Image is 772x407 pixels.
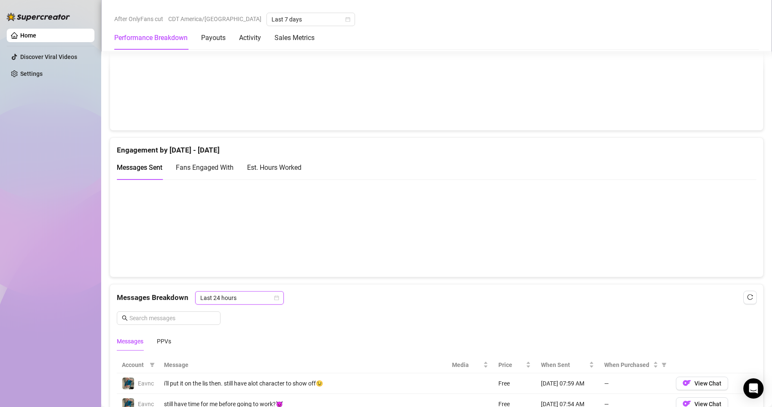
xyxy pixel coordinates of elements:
span: search [122,315,128,321]
span: filter [150,362,155,367]
span: filter [662,362,667,367]
div: Payouts [201,33,226,43]
span: Eavnc [138,380,154,387]
span: calendar [345,17,350,22]
td: Free [493,373,535,394]
span: calendar [274,295,279,300]
span: When Sent [541,360,587,370]
th: Price [493,357,535,373]
div: i'll put it on the lis then. still have alot character to show off😉 [164,379,442,388]
span: Price [498,360,524,370]
th: When Sent [536,357,599,373]
span: Messages Sent [117,163,162,171]
span: filter [660,359,668,371]
th: Message [159,357,447,373]
img: OF [683,379,691,387]
img: Eavnc [122,378,134,389]
div: Sales Metrics [274,33,315,43]
a: OFView Chat [676,382,728,388]
span: CDT America/[GEOGRAPHIC_DATA] [168,13,261,25]
span: View Chat [694,380,721,387]
td: [DATE] 07:59 AM [536,373,599,394]
span: When Purchased [604,360,651,370]
img: logo-BBDzfeDw.svg [7,13,70,21]
span: Media [452,360,481,370]
div: Est. Hours Worked [247,162,301,173]
div: Open Intercom Messenger [743,378,764,399]
input: Search messages [129,313,215,323]
div: PPVs [157,337,171,346]
span: Last 7 days [272,13,350,26]
a: Discover Viral Videos [20,54,77,60]
span: After OnlyFans cut [114,13,163,25]
td: — [599,373,671,394]
a: Home [20,32,36,39]
span: Last 24 hours [200,292,279,304]
a: Settings [20,70,43,77]
th: Media [447,357,493,373]
th: When Purchased [599,357,671,373]
span: Fans Engaged With [176,163,234,171]
button: OFView Chat [676,377,728,390]
span: filter [148,359,156,371]
div: Performance Breakdown [114,33,188,43]
span: Account [122,360,146,370]
div: Messages [117,337,143,346]
div: Messages Breakdown [117,291,756,305]
div: Engagement by [DATE] - [DATE] [117,138,756,156]
span: reload [747,294,753,300]
div: Activity [239,33,261,43]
